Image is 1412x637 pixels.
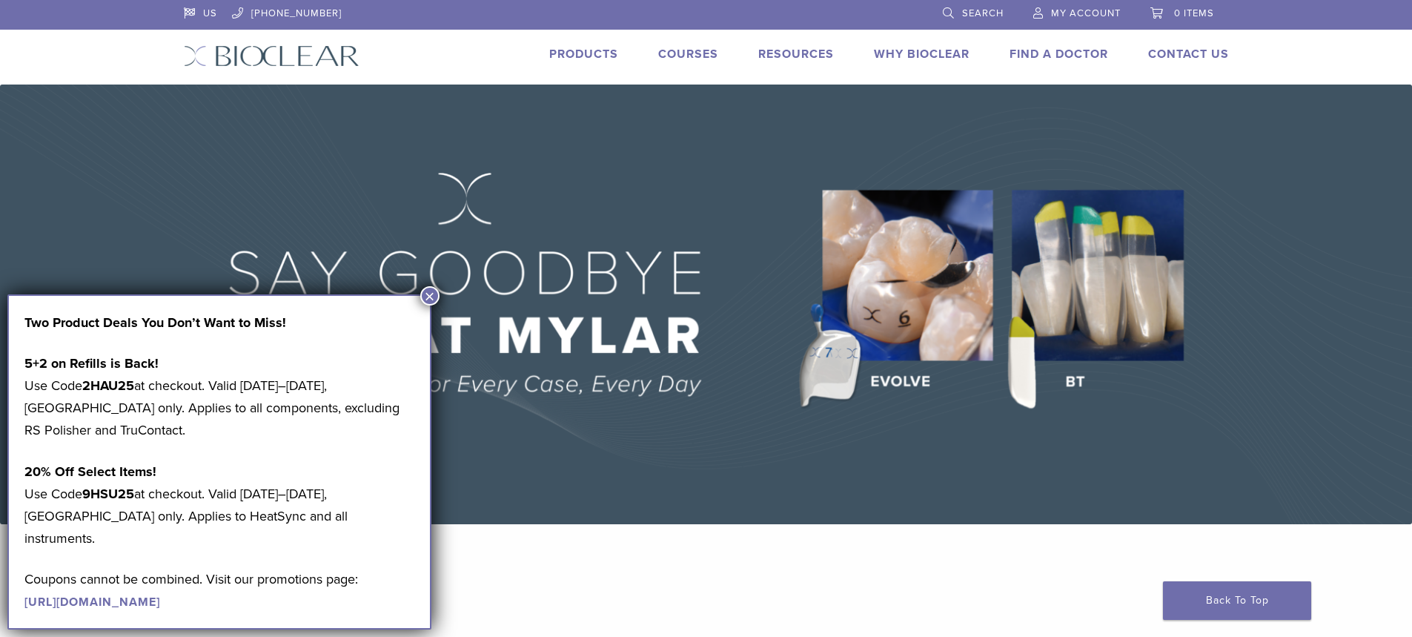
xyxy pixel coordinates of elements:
strong: Two Product Deals You Don’t Want to Miss! [24,314,286,331]
a: Back To Top [1163,581,1311,620]
strong: 9HSU25 [82,486,134,502]
strong: 2HAU25 [82,377,134,394]
span: My Account [1051,7,1121,19]
a: Find A Doctor [1010,47,1108,62]
a: Why Bioclear [874,47,969,62]
strong: 5+2 on Refills is Back! [24,355,159,372]
button: Close [420,286,440,306]
a: Resources [758,47,834,62]
span: Search [962,7,1004,19]
p: Use Code at checkout. Valid [DATE]–[DATE], [GEOGRAPHIC_DATA] only. Applies to all components, exc... [24,352,414,441]
p: Coupons cannot be combined. Visit our promotions page: [24,568,414,613]
a: Courses [658,47,718,62]
img: Bioclear [184,45,359,67]
a: [URL][DOMAIN_NAME] [24,595,160,610]
p: Use Code at checkout. Valid [DATE]–[DATE], [GEOGRAPHIC_DATA] only. Applies to HeatSync and all in... [24,461,414,549]
a: Products [549,47,618,62]
span: 0 items [1174,7,1214,19]
strong: 20% Off Select Items! [24,463,156,480]
a: Contact Us [1148,47,1229,62]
